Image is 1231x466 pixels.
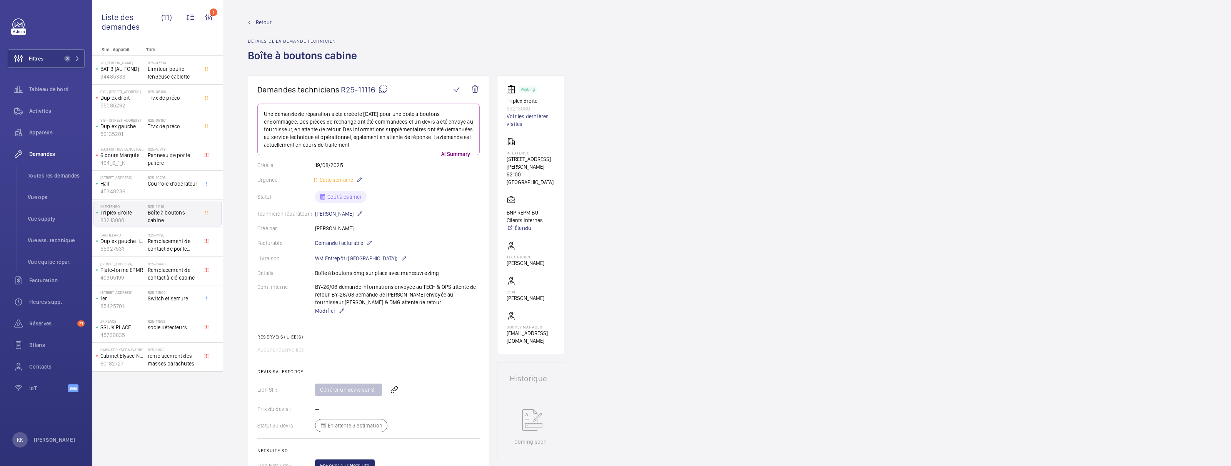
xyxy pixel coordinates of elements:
[100,118,145,122] p: SIS - [STREET_ADDRESS]
[92,47,143,52] p: Site - Appareil
[29,107,85,115] span: Activités
[100,188,145,195] p: 45348236
[100,204,145,209] p: IN EXTENSO
[28,236,85,244] span: Vue ass. technique
[100,233,145,237] p: Bachelard
[148,118,198,122] h2: R25-08167
[100,159,145,167] p: 464_6_1_N
[100,324,145,331] p: SSI JK PLACE
[148,209,198,224] span: Boîte à boutons cabine
[148,295,198,302] span: Switch et serrure
[100,295,145,302] p: 1er
[100,209,145,216] p: Triplex droite
[507,329,555,345] p: [EMAIL_ADDRESS][DOMAIN_NAME]
[100,102,145,109] p: 55085292
[257,448,480,453] h2: Netsuite SO
[100,122,145,130] p: Duplex gauche
[248,39,362,44] h2: Détails de la demande technicien
[34,436,75,444] p: [PERSON_NAME]
[148,122,198,130] span: Trvx de préco
[438,150,473,158] p: AI Summary
[28,193,85,201] span: Vue ops
[100,347,145,352] p: CABINET ELYSEE NAVARRE
[148,319,198,324] h2: R25-11593
[100,89,145,94] p: SIS - [STREET_ADDRESS]
[100,245,145,253] p: 55927531
[29,341,85,349] span: Bilans
[100,216,145,224] p: 83213080
[148,347,198,352] h2: R25-11612
[507,155,555,171] p: [STREET_ADDRESS][PERSON_NAME]
[29,277,85,284] span: Facturation
[100,151,145,159] p: 6 cours Marquis
[507,224,555,232] a: Étendu
[102,12,161,32] span: Liste des demandes
[507,294,544,302] p: [PERSON_NAME]
[100,237,145,245] p: Duplex gauche livraison ext
[257,334,480,340] h2: Réserve(s) liée(s)
[29,320,74,327] span: Réserves
[148,65,198,80] span: Limiteur poulie tendeuse cablette
[148,290,198,295] h2: R25-11500
[148,151,198,167] span: Panneau de porte palière
[100,147,145,151] p: YouFirst Residence [GEOGRAPHIC_DATA]
[514,438,547,446] p: Coming soon
[148,180,198,188] span: Courroie d'opérateur
[264,110,473,149] p: Une demande de réparation a été créée le [DATE] pour une boîte à boutons endommagée. Des pièces d...
[100,302,145,310] p: 85425701
[148,89,198,94] h2: R25-08166
[148,175,198,180] h2: R25-10796
[28,258,85,266] span: Vue équipe répar.
[148,94,198,102] span: Trvx de préco
[100,319,145,324] p: JK PLACE
[100,65,145,73] p: BAT 3 (AU FOND)
[100,180,145,188] p: Hall
[256,18,272,26] span: Retour
[148,237,198,253] span: Remplacement de contact de porte palière et neo led
[100,360,145,367] p: 60182727
[64,55,70,62] span: 3
[148,261,198,266] h2: R25-11448
[315,254,407,263] p: WM Entrepôt ([GEOGRAPHIC_DATA])
[257,369,480,374] h2: Devis Salesforce
[148,324,198,331] span: socle détecteurs
[29,55,43,62] span: Filtres
[100,130,145,138] p: 59135201
[507,290,544,294] p: CSM
[148,204,198,209] h2: R25-11116
[315,307,335,315] span: Modifier
[100,261,145,266] p: [STREET_ADDRESS]
[507,97,555,105] p: Triplex droite
[100,290,145,295] p: [STREET_ADDRESS]
[29,298,85,306] span: Heures supp.
[29,150,85,158] span: Demandes
[318,177,353,183] span: Cette semaine
[507,259,544,267] p: [PERSON_NAME]
[100,73,145,80] p: 94485333
[341,85,387,94] span: R25-11116
[507,209,555,224] p: BNP REPM BU Clients internes
[17,436,23,444] p: KK
[507,151,555,155] p: IN EXTENSO
[507,325,555,329] p: Supply manager
[77,320,85,327] span: 71
[507,112,555,128] a: Voir les dernières visites
[521,88,535,91] p: Working
[248,49,362,75] h1: Boîte à boutons cabine
[100,352,145,360] p: Cabinet Elysee Navarre
[148,233,198,237] h2: R25-11190
[100,274,145,282] p: 40305199
[507,105,555,112] p: 83213080
[28,215,85,223] span: Vue supply
[29,85,85,93] span: Tableau de bord
[29,384,68,392] span: IoT
[507,171,555,186] p: 92100 [GEOGRAPHIC_DATA]
[507,85,519,94] img: elevator.svg
[148,352,198,367] span: remplacement des masses parachutes
[148,60,198,65] h2: R25-07734
[257,85,339,94] span: Demandes techniciens
[68,384,78,392] span: Beta
[146,47,197,52] p: Titre
[29,363,85,370] span: Contacts
[148,266,198,282] span: Remplacement de contact à clé cabine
